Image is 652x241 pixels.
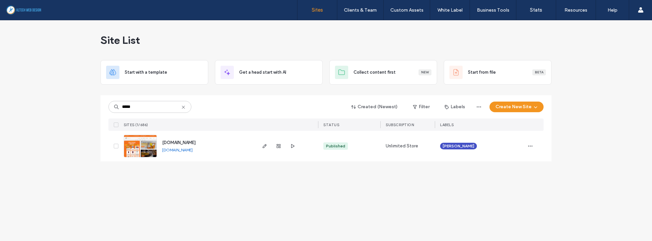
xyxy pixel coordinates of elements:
[468,69,496,76] span: Start from file
[532,69,546,75] div: Beta
[390,7,424,13] label: Custom Assets
[437,7,463,13] label: White Label
[354,69,396,76] span: Collect content first
[386,122,414,127] span: SUBSCRIPTION
[239,69,286,76] span: Get a head start with AI
[624,213,652,241] iframe: OpenWidget widget
[162,140,196,145] a: [DOMAIN_NAME]
[100,60,208,85] div: Start with a template
[162,147,193,152] a: [DOMAIN_NAME]
[125,69,167,76] span: Start with a template
[312,7,323,13] label: Sites
[344,7,377,13] label: Clients & Team
[386,143,418,149] span: Unlimited Store
[215,60,323,85] div: Get a head start with AI
[419,69,431,75] div: New
[439,102,471,112] button: Labels
[440,122,454,127] span: LABELS
[100,34,140,47] span: Site List
[406,102,436,112] button: Filter
[346,102,404,112] button: Created (Newest)
[608,7,618,13] label: Help
[124,122,148,127] span: SITES (1/686)
[329,60,437,85] div: Collect content firstNew
[530,7,542,13] label: Stats
[489,102,544,112] button: Create New Site
[326,143,345,149] div: Published
[323,122,339,127] span: STATUS
[477,7,509,13] label: Business Tools
[444,60,552,85] div: Start from fileBeta
[564,7,587,13] label: Resources
[443,143,474,149] span: [PERSON_NAME]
